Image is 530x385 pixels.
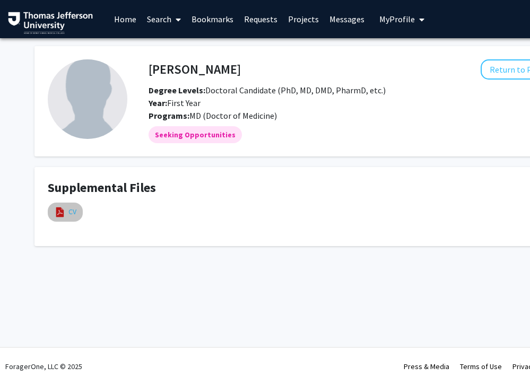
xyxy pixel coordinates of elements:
[404,362,449,371] a: Press & Media
[8,337,45,377] iframe: Chat
[109,1,142,38] a: Home
[379,14,415,24] span: My Profile
[186,1,239,38] a: Bookmarks
[8,12,93,34] img: Thomas Jefferson University Logo
[189,110,277,121] span: MD (Doctor of Medicine)
[149,85,205,95] b: Degree Levels:
[149,126,242,143] mat-chip: Seeking Opportunities
[54,206,66,218] img: pdf_icon.png
[149,98,201,108] span: First Year
[239,1,283,38] a: Requests
[5,348,82,385] div: ForagerOne, LLC © 2025
[48,59,127,139] img: Profile Picture
[142,1,186,38] a: Search
[68,206,76,217] a: CV
[149,110,189,121] b: Programs:
[460,362,502,371] a: Terms of Use
[149,59,241,79] h4: [PERSON_NAME]
[149,85,386,95] span: Doctoral Candidate (PhD, MD, DMD, PharmD, etc.)
[324,1,370,38] a: Messages
[283,1,324,38] a: Projects
[149,98,167,108] b: Year:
